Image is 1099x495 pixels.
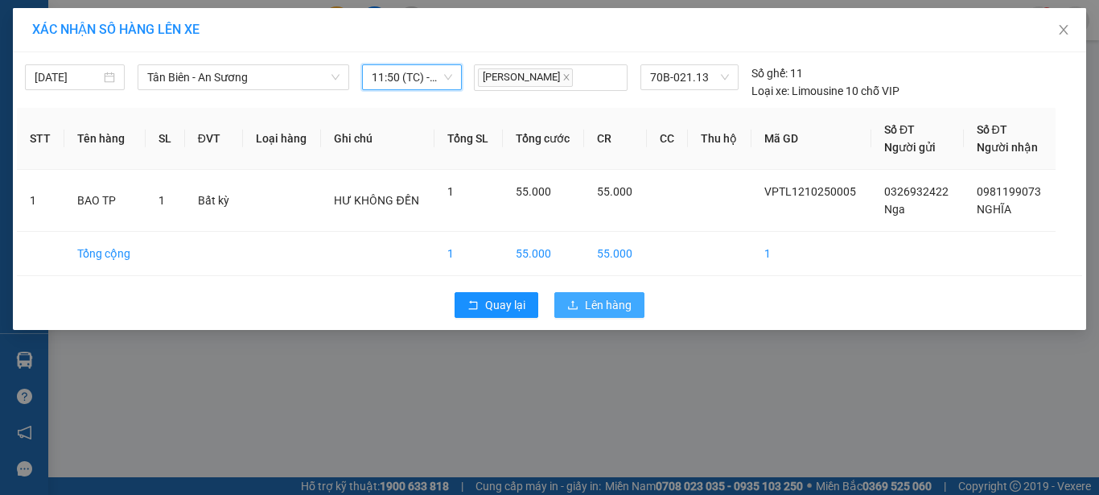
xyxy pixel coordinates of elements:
[1057,23,1070,36] span: close
[17,170,64,232] td: 1
[597,185,632,198] span: 55.000
[334,194,418,207] span: HƯ KHÔNG ĐỀN
[503,232,584,276] td: 55.000
[147,65,340,89] span: Tân Biên - An Sương
[751,64,788,82] span: Số ghế:
[467,299,479,312] span: rollback
[80,102,167,114] span: VPTL1210250005
[884,203,905,216] span: Nga
[372,65,452,89] span: 11:50 (TC) - 70B-021.13
[331,72,340,82] span: down
[567,299,578,312] span: upload
[554,292,644,318] button: uploadLên hàng
[977,123,1007,136] span: Số ĐT
[146,108,185,170] th: SL
[43,87,197,100] span: -----------------------------------------
[35,68,101,86] input: 12/10/2025
[485,296,525,314] span: Quay lại
[434,108,503,170] th: Tổng SL
[1041,8,1086,53] button: Close
[243,108,321,170] th: Loại hàng
[751,108,871,170] th: Mã GD
[764,185,856,198] span: VPTL1210250005
[64,232,145,276] td: Tổng cộng
[977,141,1038,154] span: Người nhận
[447,185,454,198] span: 1
[688,108,751,170] th: Thu hộ
[321,108,434,170] th: Ghi chú
[751,64,803,82] div: 11
[562,73,570,81] span: close
[127,72,197,81] span: Hotline: 19001152
[434,232,503,276] td: 1
[185,108,244,170] th: ĐVT
[6,10,77,80] img: logo
[751,232,871,276] td: 1
[64,108,145,170] th: Tên hàng
[884,141,936,154] span: Người gửi
[185,170,244,232] td: Bất kỳ
[503,108,584,170] th: Tổng cước
[584,108,647,170] th: CR
[127,9,220,23] strong: ĐỒNG PHƯỚC
[17,108,64,170] th: STT
[884,123,915,136] span: Số ĐT
[158,194,165,207] span: 1
[751,82,789,100] span: Loại xe:
[884,185,949,198] span: 0326932422
[478,68,573,87] span: [PERSON_NAME]
[127,48,221,68] span: 01 Võ Văn Truyện, KP.1, Phường 2
[650,65,729,89] span: 70B-021.13
[5,117,98,126] span: In ngày:
[977,185,1041,198] span: 0981199073
[751,82,899,100] div: Limousine 10 chỗ VIP
[5,104,167,113] span: [PERSON_NAME]:
[977,203,1011,216] span: NGHĨA
[455,292,538,318] button: rollbackQuay lại
[584,232,647,276] td: 55.000
[127,26,216,46] span: Bến xe [GEOGRAPHIC_DATA]
[35,117,98,126] span: 11:34:27 [DATE]
[647,108,688,170] th: CC
[516,185,551,198] span: 55.000
[32,22,200,37] span: XÁC NHẬN SỐ HÀNG LÊN XE
[585,296,632,314] span: Lên hàng
[64,170,145,232] td: BAO TP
